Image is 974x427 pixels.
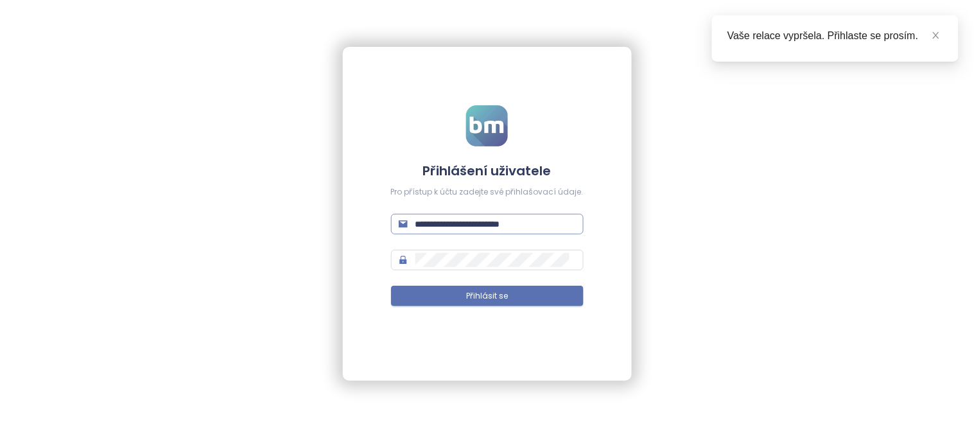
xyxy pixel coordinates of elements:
div: Vaše relace vypršela. Přihlaste se prosím. [727,28,943,44]
span: lock [399,256,408,265]
span: close [932,31,941,40]
div: Pro přístup k účtu zadejte své přihlašovací údaje. [391,186,584,198]
img: logo [466,105,508,146]
span: mail [399,220,408,229]
h4: Přihlášení uživatele [391,162,584,180]
span: Přihlásit se [466,290,508,302]
button: Přihlásit se [391,286,584,306]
